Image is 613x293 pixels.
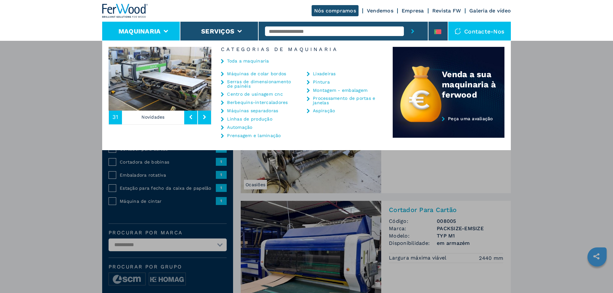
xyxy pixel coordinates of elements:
[313,96,377,105] a: Processamento de portas e janelas
[432,8,461,14] a: Revista FW
[313,88,367,92] a: Montagem - embalagem
[367,8,393,14] a: Vendemos
[122,110,185,124] p: Novidades
[211,47,314,111] img: image
[469,8,511,14] a: Galeria de vídeo
[102,4,148,18] img: Ferwood
[402,8,424,14] a: Empresa
[227,71,286,76] a: Máquinas de colar bordos
[227,59,269,63] a: Toda a maquinaria
[448,22,511,41] div: Contacte-nos
[227,100,288,105] a: Berbequins-intercaladores
[227,92,283,96] a: Centro de usinagem cnc
[227,133,281,138] a: Prensagem e laminação
[313,71,336,76] a: Lixadeiras
[118,27,161,35] button: Maquinaria
[313,108,335,113] a: Aspiração
[227,125,252,129] a: Automação
[404,22,421,41] button: submit-button
[313,80,330,84] a: Pintura
[455,28,461,34] img: Contacte-nos
[442,69,504,100] div: Venda a sua maquinaria à ferwood
[112,114,118,120] span: 31
[393,116,504,138] a: Peça uma avaliação
[227,79,291,88] a: Serras de dimensionamento de painéis
[312,5,359,16] a: Nós compramos
[109,47,211,111] img: image
[201,27,234,35] button: Serviços
[227,117,272,121] a: Linhas de produção
[227,108,278,113] a: Máquinas separadoras
[211,47,393,52] h6: Categorias de maquinaria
